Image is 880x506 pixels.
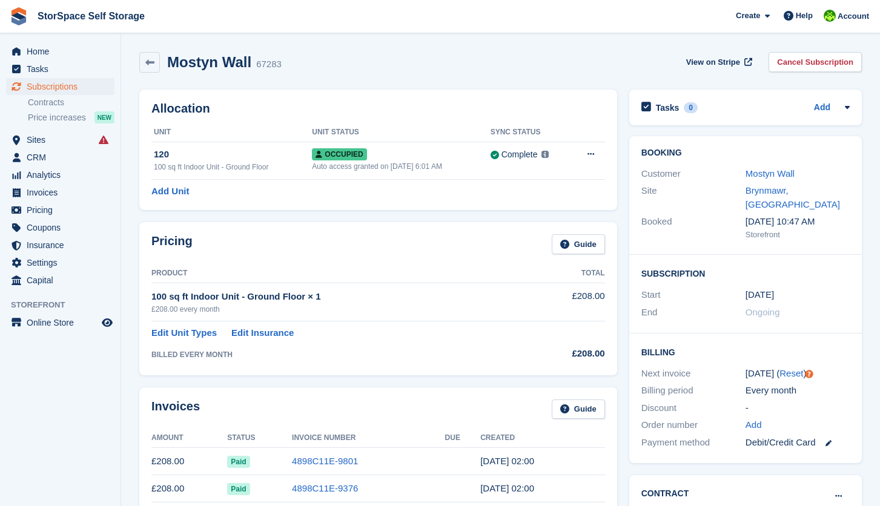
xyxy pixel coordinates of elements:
a: Price increases NEW [28,111,114,124]
h2: Billing [641,346,850,358]
a: menu [6,78,114,95]
h2: Tasks [656,102,680,113]
a: Guide [552,399,605,419]
div: Every month [746,384,850,398]
div: 67283 [256,57,282,71]
a: Cancel Subscription [769,52,862,72]
div: - [746,401,850,415]
span: Tasks [27,61,99,77]
span: Paid [227,456,250,468]
th: Product [151,264,531,283]
a: menu [6,314,114,331]
div: Auto access granted on [DATE] 6:01 AM [312,161,490,172]
div: Order number [641,418,746,432]
a: Add [814,101,830,115]
span: Account [838,10,869,22]
a: Contracts [28,97,114,108]
div: Booked [641,215,746,240]
div: 0 [684,102,698,113]
th: Status [227,429,292,448]
div: Discount [641,401,746,415]
a: menu [6,43,114,60]
span: Settings [27,254,99,271]
th: Invoice Number [292,429,445,448]
h2: Booking [641,148,850,158]
span: Help [796,10,813,22]
div: Complete [501,148,538,161]
th: Unit Status [312,123,490,142]
div: End [641,306,746,320]
a: menu [6,254,114,271]
span: Pricing [27,202,99,218]
th: Amount [151,429,227,448]
div: [DATE] ( ) [746,367,850,381]
span: Storefront [11,299,121,311]
span: Subscriptions [27,78,99,95]
h2: Invoices [151,399,200,419]
a: Mostyn Wall [746,168,795,179]
th: Total [531,264,605,283]
td: £208.00 [151,448,227,475]
a: menu [6,61,114,77]
a: menu [6,272,114,289]
a: StorSpace Self Storage [33,6,150,26]
span: Capital [27,272,99,289]
a: 4898C11E-9801 [292,456,358,466]
div: Payment method [641,436,746,450]
a: menu [6,131,114,148]
a: menu [6,237,114,254]
a: Preview store [100,315,114,330]
a: Add [746,418,762,432]
a: Edit Insurance [231,326,294,340]
span: Online Store [27,314,99,331]
div: Site [641,184,746,211]
h2: Subscription [641,267,850,279]
img: paul catt [824,10,836,22]
div: 100 sq ft Indoor Unit - Ground Floor × 1 [151,290,531,304]
h2: Allocation [151,102,605,116]
th: Due [445,429,481,448]
div: NEW [94,111,114,123]
h2: Pricing [151,234,193,254]
div: 120 [154,148,312,162]
i: Smart entry sync failures have occurred [99,135,108,145]
span: Analytics [27,166,99,183]
a: 4898C11E-9376 [292,483,358,493]
span: Ongoing [746,307,780,317]
a: Brynmawr, [GEOGRAPHIC_DATA] [746,185,840,209]
a: menu [6,219,114,236]
div: Debit/Credit Card [746,436,850,450]
a: Guide [552,234,605,254]
a: Edit Unit Types [151,326,217,340]
div: Start [641,288,746,302]
div: Billing period [641,384,746,398]
time: 2025-01-03 01:00:00 UTC [746,288,774,302]
a: menu [6,202,114,218]
time: 2025-08-03 01:00:43 UTC [480,456,534,466]
span: View on Stripe [686,56,740,68]
span: Insurance [27,237,99,254]
a: View on Stripe [681,52,755,72]
td: £208.00 [151,475,227,502]
div: Storefront [746,229,850,241]
span: Price increases [28,112,86,123]
span: Paid [227,483,250,495]
span: Create [736,10,760,22]
time: 2025-07-03 01:00:44 UTC [480,483,534,493]
span: Invoices [27,184,99,201]
h2: Contract [641,487,689,500]
a: menu [6,184,114,201]
img: icon-info-grey-7440780725fd019a000dd9b08b2336e03edf1995a4989e88bcd33f0948082b44.svg [541,151,549,158]
span: Coupons [27,219,99,236]
th: Unit [151,123,312,142]
div: BILLED EVERY MONTH [151,349,531,360]
a: menu [6,166,114,183]
a: Add Unit [151,185,189,199]
span: Occupied [312,148,366,160]
div: Customer [641,167,746,181]
span: Sites [27,131,99,148]
a: menu [6,149,114,166]
div: £208.00 every month [151,304,531,315]
th: Created [480,429,605,448]
div: 100 sq ft Indoor Unit - Ground Floor [154,162,312,172]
